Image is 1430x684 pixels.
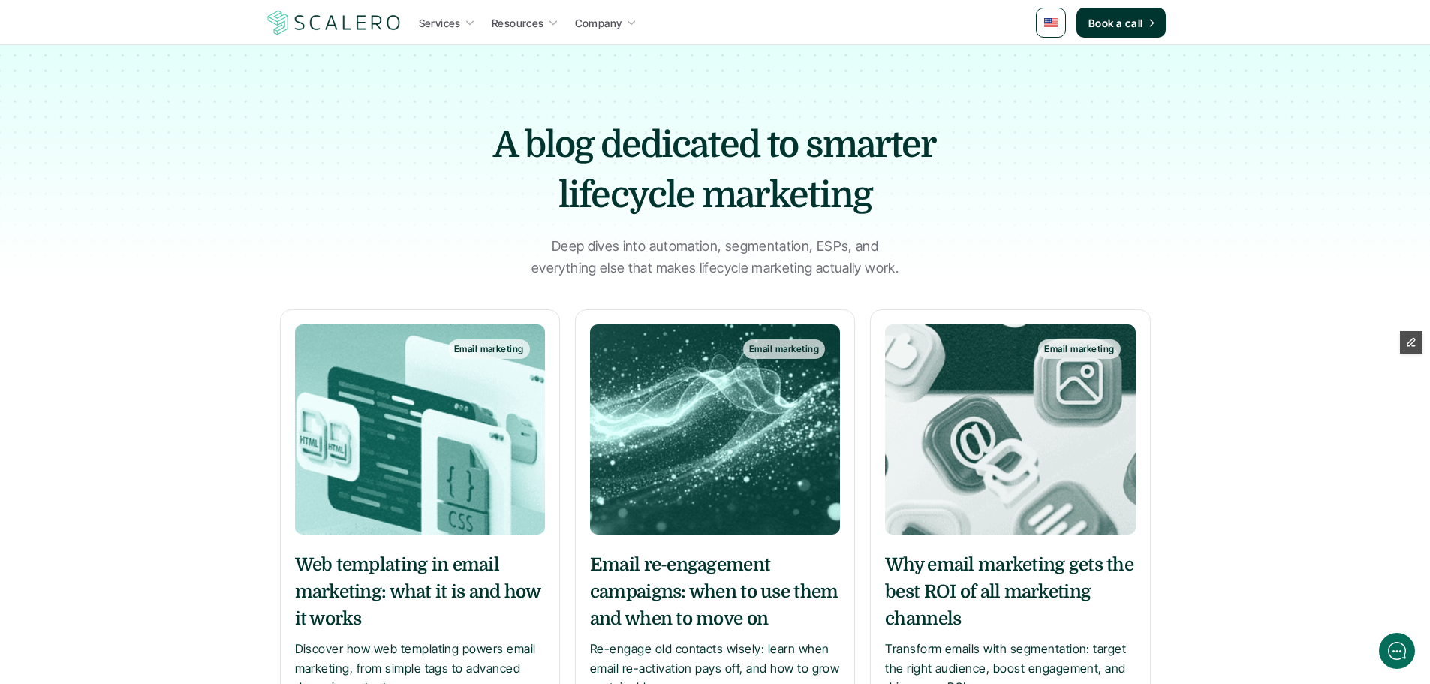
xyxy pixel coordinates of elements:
h2: Let us know if we can help with lifecycle marketing. [23,100,278,172]
a: Scalero company logo [265,9,403,36]
p: Services [419,15,461,31]
button: New conversation [23,199,277,229]
p: Email marketing [1044,344,1114,354]
button: Edit Framer Content [1400,331,1422,354]
p: Email marketing [454,344,524,354]
p: Company [575,15,622,31]
img: Scalero company logo [265,8,403,37]
h1: A blog dedicated to smarter lifecycle marketing [453,120,978,221]
p: Email marketing [749,344,819,354]
a: Email marketing [885,324,1135,535]
p: Book a call [1088,15,1143,31]
h5: Web templating in email marketing: what it is and how it works [295,551,545,632]
h1: Hi! Welcome to Scalero. [23,73,278,97]
iframe: gist-messenger-bubble-iframe [1379,633,1415,669]
a: Email marketing [590,324,840,535]
h5: Email re-engagement campaigns: when to use them and when to move on [590,551,840,632]
p: Resources [492,15,544,31]
span: We run on Gist [125,525,190,535]
h5: Why email marketing gets the best ROI of all marketing channels [885,551,1135,632]
span: New conversation [97,208,180,220]
a: Book a call [1076,8,1166,38]
a: Email marketing [295,324,545,535]
p: Deep dives into automation, segmentation, ESPs, and everything else that makes lifecycle marketin... [528,236,903,279]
